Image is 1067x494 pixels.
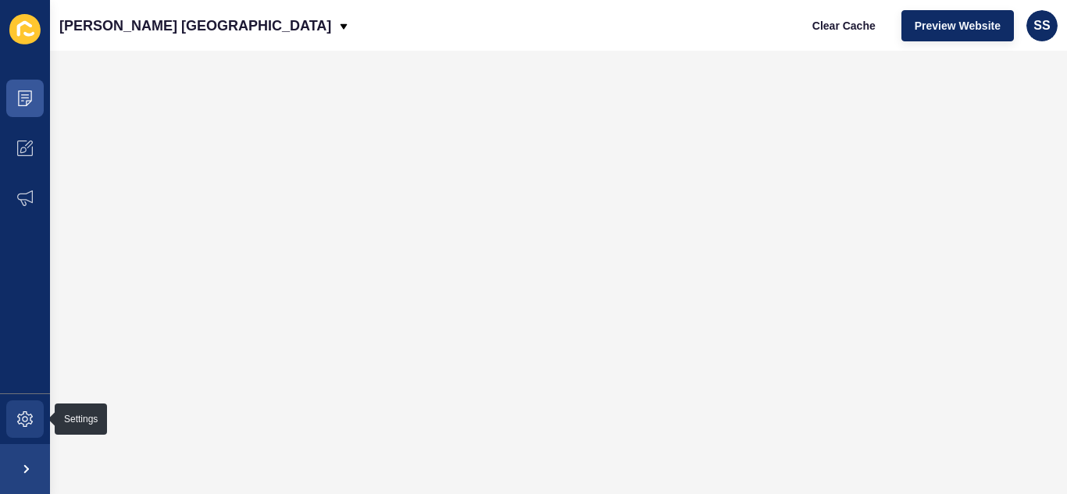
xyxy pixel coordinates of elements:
[812,18,876,34] span: Clear Cache
[901,10,1014,41] button: Preview Website
[799,10,889,41] button: Clear Cache
[1033,18,1050,34] span: SS
[915,18,1001,34] span: Preview Website
[64,413,98,425] div: Settings
[59,6,331,45] p: [PERSON_NAME] [GEOGRAPHIC_DATA]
